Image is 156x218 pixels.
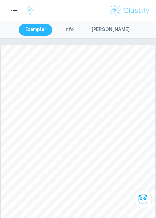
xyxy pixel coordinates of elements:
button: Ask Clai [134,190,152,208]
button: [PERSON_NAME] [85,24,136,36]
img: Clastify logo [109,4,151,17]
button: Exemplar [19,24,53,36]
a: Clastify logo [21,6,35,15]
button: Info [54,24,84,36]
img: Clastify logo [25,6,35,15]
